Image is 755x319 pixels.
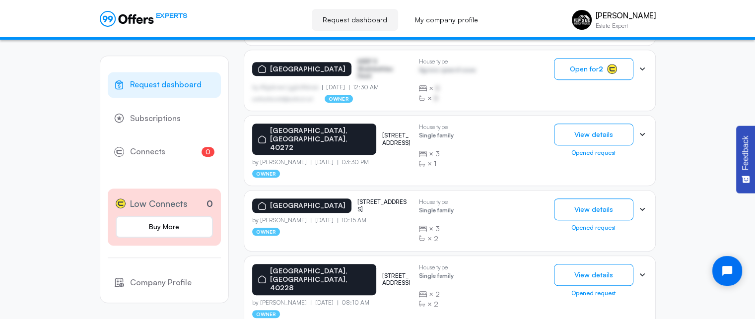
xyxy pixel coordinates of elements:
[419,264,454,271] p: House type
[596,23,656,29] p: Estate Expert
[130,78,202,91] span: Request dashboard
[419,272,454,282] p: Single family
[419,93,476,103] div: ×
[419,224,454,234] div: ×
[435,149,440,159] span: 3
[554,264,633,286] button: View details
[435,83,440,93] span: B
[419,299,454,309] div: ×
[382,132,411,146] p: [STREET_ADDRESS]
[252,170,280,178] p: owner
[434,299,438,309] span: 2
[434,93,438,103] span: B
[312,9,398,31] a: Request dashboard
[108,72,221,98] a: Request dashboard
[434,159,436,169] span: 1
[357,198,407,213] p: [STREET_ADDRESS]
[419,149,454,159] div: ×
[435,289,440,299] span: 2
[736,126,755,193] button: Feedback - Show survey
[130,276,192,289] span: Company Profile
[252,310,280,318] p: owner
[382,272,411,287] p: [STREET_ADDRESS]
[270,267,370,292] p: [GEOGRAPHIC_DATA], [GEOGRAPHIC_DATA], 40228
[338,159,369,166] p: 03:30 PM
[206,197,213,210] p: 0
[554,58,633,80] button: Open for2
[252,228,280,236] p: owner
[419,66,476,76] p: Agrwsv qwervf oiuns
[572,10,592,30] img: Roderick Barr
[116,216,213,238] a: Buy More
[554,198,633,220] button: View details
[419,83,476,93] div: ×
[435,224,440,234] span: 3
[202,147,214,157] span: 0
[554,290,633,297] div: Opened request
[130,112,181,125] span: Subscriptions
[554,124,633,145] button: View details
[322,84,349,91] p: [DATE]
[434,234,438,244] span: 2
[554,224,633,231] div: Opened request
[270,201,345,210] p: [GEOGRAPHIC_DATA]
[338,217,366,224] p: 10:15 AM
[311,217,338,224] p: [DATE]
[325,95,353,103] p: owner
[419,289,454,299] div: ×
[252,217,311,224] p: by [PERSON_NAME]
[252,299,311,306] p: by [PERSON_NAME]
[311,299,338,306] p: [DATE]
[704,248,751,294] iframe: Tidio Chat
[419,234,454,244] div: ×
[130,145,165,158] span: Connects
[419,132,454,141] p: Single family
[419,159,454,169] div: ×
[741,135,750,170] span: Feedback
[252,96,313,102] p: asdfasdfasasfd@asdfasd.asf
[419,58,476,65] p: House type
[108,270,221,296] a: Company Profile
[311,159,338,166] p: [DATE]
[570,65,603,73] span: Open for
[108,106,221,131] a: Subscriptions
[419,124,454,130] p: House type
[554,149,633,156] div: Opened request
[270,65,345,73] p: [GEOGRAPHIC_DATA]
[130,196,188,211] span: Low Connects
[100,11,188,27] a: EXPERTS
[596,11,656,20] p: [PERSON_NAME]
[349,84,379,91] p: 12:30 AM
[599,64,603,73] strong: 2
[156,11,188,20] span: EXPERTS
[338,299,369,306] p: 08:10 AM
[357,58,407,79] p: ASDF S Sfasfdasfdas Dasd
[252,159,311,166] p: by [PERSON_NAME]
[270,127,370,151] p: [GEOGRAPHIC_DATA], [GEOGRAPHIC_DATA], 40272
[419,207,454,216] p: Single family
[252,84,323,91] p: by Afgdsrwe Ljgjkdfsbvas
[108,139,221,165] a: Connects0
[404,9,489,31] a: My company profile
[419,198,454,205] p: House type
